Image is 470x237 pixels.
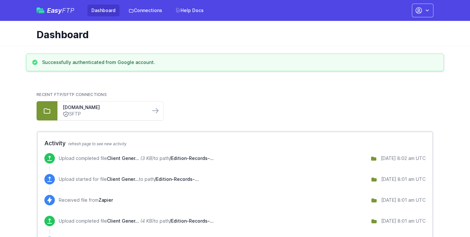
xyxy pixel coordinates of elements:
span: /Edition-Records-ORDERS/MANUAL-ORDER-FILES-ONLY [169,155,214,161]
div: [DATE] 8:01 am UTC [381,197,426,203]
span: Client Generic Order Form - Edition Records - Sep 4, 2025 - 8010 AM.csv [107,155,139,161]
span: Zapier [99,197,113,203]
a: Help Docs [171,5,208,16]
span: Client Generic Order Form - Edition Records - Sep 3, 2025 - 809 AM.csv [107,218,139,224]
div: [DATE] 8:01 am UTC [381,218,426,224]
a: [DOMAIN_NAME] [63,104,145,111]
h3: Successfully authenticated from Google account. [42,59,155,66]
div: [DATE] 8:02 am UTC [381,155,426,162]
span: /Edition-Records-ORDERS/MANUAL-ORDER-FILES-ONLY [169,218,214,224]
span: Client Generic Order Form - Edition Records - Sep 4, 2025 - 8010 AM.csv [107,176,139,182]
span: /Edition-Records-ORDERS/MANUAL-ORDER-FILES-ONLY [154,176,199,182]
span: FTP [62,7,74,14]
div: [DATE] 8:01 am UTC [381,176,426,182]
a: SFTP [63,111,145,118]
h2: Recent FTP/SFTP Connections [37,92,433,97]
h2: Activity [44,139,426,148]
p: Received file from [59,197,113,203]
i: (4 KB) [140,218,154,224]
p: Upload completed file to path [59,155,214,162]
a: EasyFTP [37,7,74,14]
p: Upload completed file to path [59,218,214,224]
img: easyftp_logo.png [37,8,44,13]
a: Connections [125,5,166,16]
p: Upload started for file to path [59,176,199,182]
h1: Dashboard [37,29,428,40]
span: refresh page to see new activity [68,141,127,146]
i: (3 KB) [140,155,154,161]
span: Easy [47,7,74,14]
a: Dashboard [87,5,119,16]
